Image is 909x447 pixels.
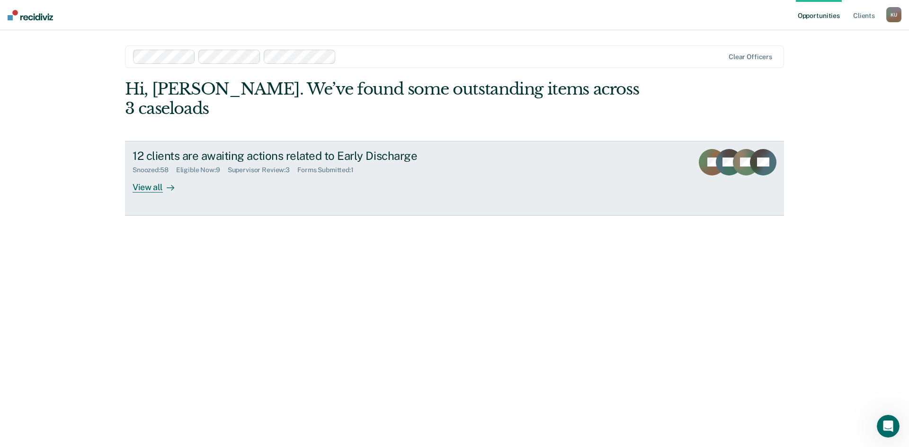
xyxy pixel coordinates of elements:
button: KU [886,7,901,22]
img: Recidiviz [8,10,53,20]
div: K U [886,7,901,22]
div: View all [133,174,186,193]
div: Supervisor Review : 3 [228,166,297,174]
div: Forms Submitted : 1 [297,166,361,174]
div: Eligible Now : 9 [176,166,228,174]
a: 12 clients are awaiting actions related to Early DischargeSnoozed:58Eligible Now:9Supervisor Revi... [125,141,784,216]
div: Hi, [PERSON_NAME]. We’ve found some outstanding items across 3 caseloads [125,79,652,118]
div: Snoozed : 58 [133,166,176,174]
div: Clear officers [729,53,772,61]
div: 12 clients are awaiting actions related to Early Discharge [133,149,465,163]
iframe: Intercom live chat [877,415,900,438]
